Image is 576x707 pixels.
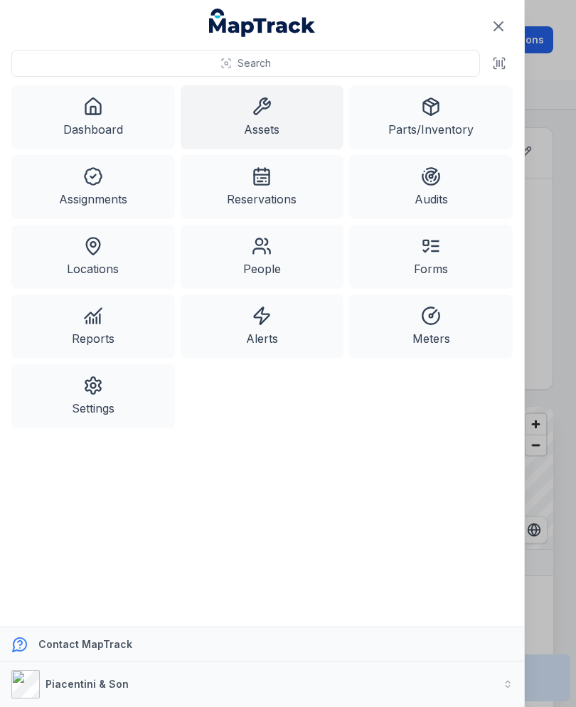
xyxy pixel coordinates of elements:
strong: Piacentini & Son [46,678,129,690]
a: Assets [181,85,344,149]
button: Close navigation [484,11,513,41]
a: Forms [349,225,513,289]
span: Search [238,56,271,70]
a: Reports [11,294,175,358]
a: Settings [11,364,175,428]
strong: Contact MapTrack [38,638,132,650]
a: Audits [349,155,513,219]
a: Reservations [181,155,344,219]
a: Parts/Inventory [349,85,513,149]
a: Locations [11,225,175,289]
a: MapTrack [209,9,316,37]
a: Assignments [11,155,175,219]
button: Search [11,50,480,77]
a: People [181,225,344,289]
a: Dashboard [11,85,175,149]
a: Alerts [181,294,344,358]
a: Meters [349,294,513,358]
